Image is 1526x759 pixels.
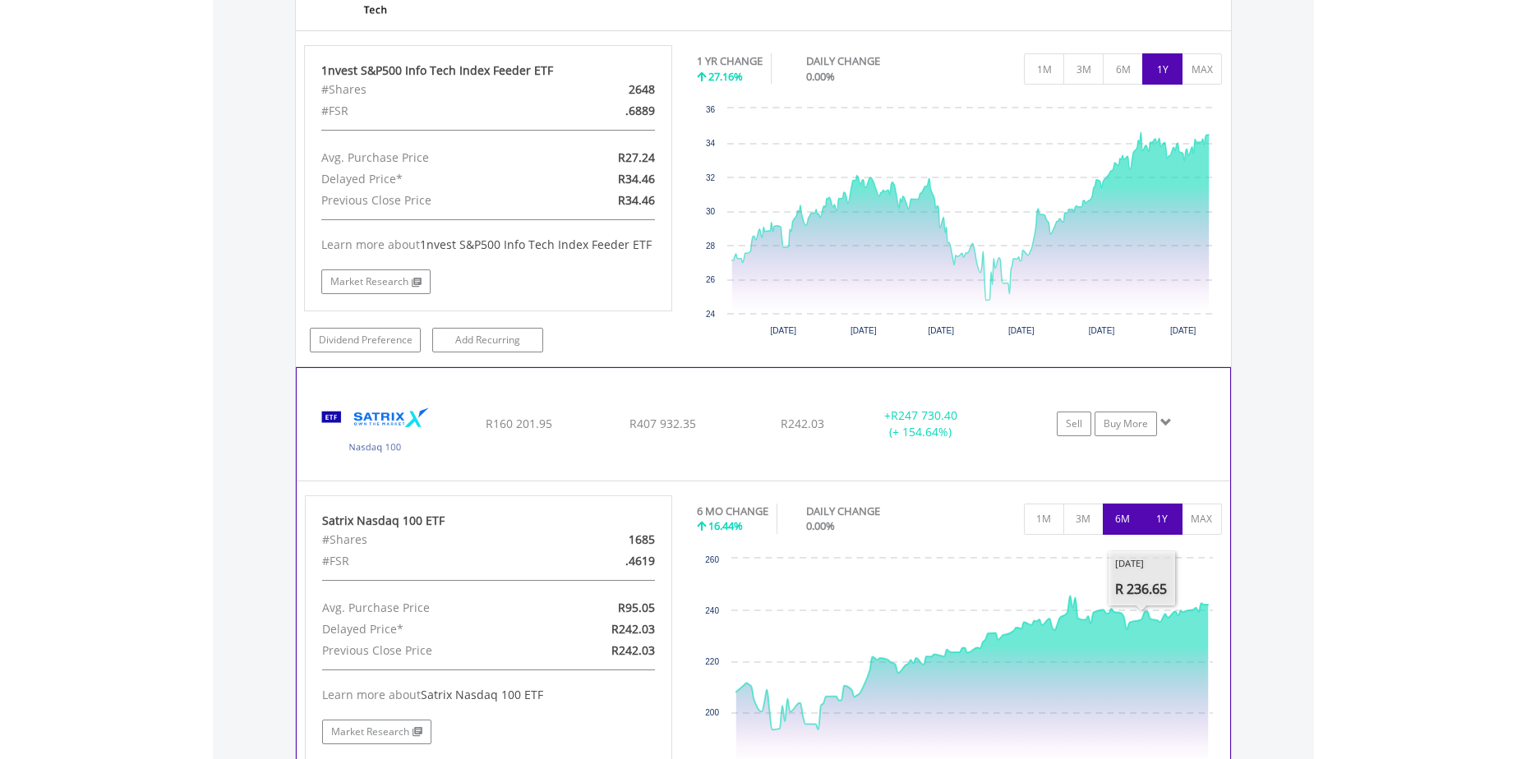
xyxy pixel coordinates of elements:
span: 0.00% [806,518,835,533]
div: DAILY CHANGE [806,504,938,519]
a: Market Research [322,720,431,744]
text: [DATE] [1089,326,1115,335]
text: [DATE] [1170,326,1196,335]
a: Add Recurring [432,328,543,352]
div: .6889 [547,100,666,122]
div: 1nvest S&P500 Info Tech Index Feeder ETF [321,62,655,79]
span: R407 932.35 [629,416,696,431]
div: 1 YR CHANGE [697,53,763,69]
button: 3M [1063,53,1104,85]
div: Avg. Purchase Price [310,597,548,619]
span: Satrix Nasdaq 100 ETF [421,687,543,702]
text: 32 [706,173,716,182]
text: 240 [705,606,719,615]
div: #Shares [309,79,548,100]
span: 16.44% [708,518,743,533]
text: 220 [705,657,719,666]
text: 24 [706,310,716,319]
span: 1nvest S&P500 Info Tech Index Feeder ETF [420,237,652,252]
span: R242.03 [611,642,655,658]
div: 6 MO CHANGE [697,504,768,519]
button: 1M [1024,53,1064,85]
span: R95.05 [618,600,655,615]
div: Chart. Highcharts interactive chart. [697,100,1223,347]
div: Previous Close Price [310,640,548,661]
div: Previous Close Price [309,190,548,211]
text: 30 [706,207,716,216]
a: Buy More [1095,412,1157,436]
div: Satrix Nasdaq 100 ETF [322,513,656,529]
button: MAX [1182,53,1222,85]
a: Dividend Preference [310,328,421,352]
a: Market Research [321,269,431,294]
text: [DATE] [851,326,877,335]
text: 36 [706,105,716,114]
div: + (+ 154.64%) [859,407,982,440]
div: Delayed Price* [309,168,548,190]
text: [DATE] [928,326,954,335]
div: Learn more about [322,687,656,703]
text: 260 [705,555,719,564]
span: 27.16% [708,69,743,84]
span: R242.03 [781,416,824,431]
span: R34.46 [618,171,655,186]
button: 3M [1063,504,1104,535]
div: #FSR [310,550,548,572]
img: TFSA.STXNDQ.png [305,389,446,476]
div: 2648 [547,79,666,100]
button: 1M [1024,504,1064,535]
button: MAX [1182,504,1222,535]
button: 1Y [1142,504,1183,535]
div: DAILY CHANGE [806,53,938,69]
text: [DATE] [770,326,796,335]
div: #Shares [310,529,548,550]
div: Delayed Price* [310,619,548,640]
button: 1Y [1142,53,1183,85]
text: 34 [706,139,716,148]
span: R242.03 [611,621,655,637]
button: 6M [1103,53,1143,85]
div: #FSR [309,100,548,122]
text: 26 [706,275,716,284]
div: Learn more about [321,237,655,253]
svg: Interactive chart [697,100,1222,347]
span: R27.24 [618,149,655,165]
button: 6M [1103,504,1143,535]
text: 200 [705,708,719,717]
span: R34.46 [618,192,655,208]
a: Sell [1057,412,1091,436]
span: 0.00% [806,69,835,84]
div: 1685 [548,529,667,550]
span: R160 201.95 [486,416,552,431]
text: [DATE] [1008,326,1035,335]
div: Avg. Purchase Price [309,147,548,168]
span: R247 730.40 [891,407,957,423]
text: 28 [706,241,716,251]
div: .4619 [548,550,667,572]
